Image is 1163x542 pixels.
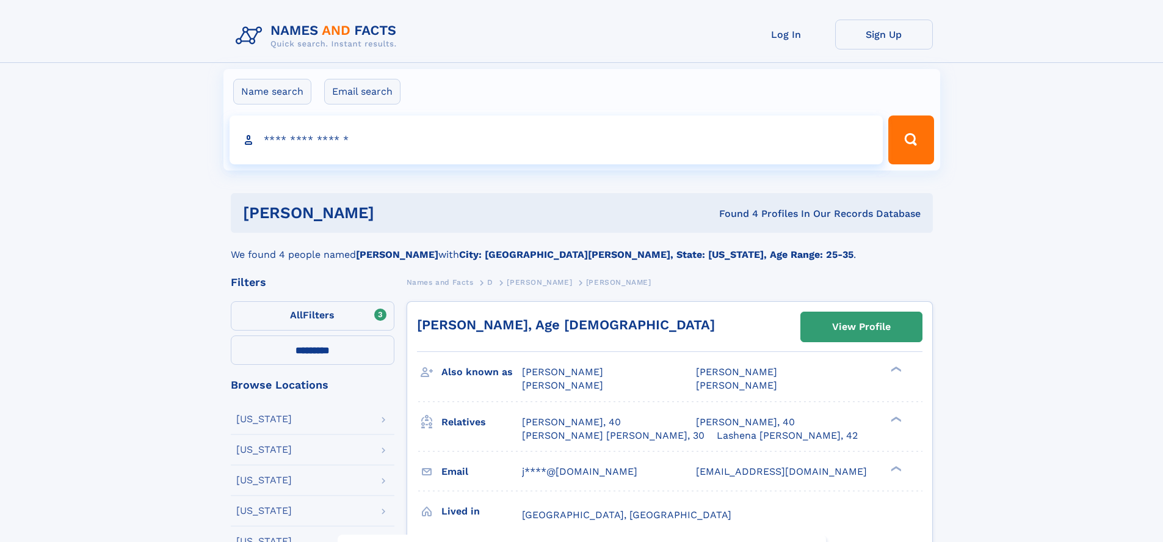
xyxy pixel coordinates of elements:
h3: Relatives [441,412,522,433]
div: Browse Locations [231,379,394,390]
a: [PERSON_NAME], 40 [522,416,621,429]
a: D [487,274,493,290]
span: [PERSON_NAME] [696,379,777,391]
div: [US_STATE] [236,475,292,485]
label: Name search [233,79,311,104]
a: Names and Facts [407,274,474,290]
div: Filters [231,277,394,288]
a: Sign Up [835,20,933,49]
span: [GEOGRAPHIC_DATA], [GEOGRAPHIC_DATA] [522,509,731,521]
h3: Also known as [441,362,522,383]
h3: Email [441,461,522,482]
span: [PERSON_NAME] [696,366,777,378]
label: Filters [231,301,394,331]
a: Lashena [PERSON_NAME], 42 [717,429,858,442]
span: [PERSON_NAME] [586,278,651,287]
div: [US_STATE] [236,414,292,424]
span: All [290,309,303,321]
input: search input [230,115,883,164]
a: [PERSON_NAME] [PERSON_NAME], 30 [522,429,705,442]
a: [PERSON_NAME], Age [DEMOGRAPHIC_DATA] [417,317,715,332]
div: [US_STATE] [236,506,292,516]
span: D [487,278,493,287]
a: [PERSON_NAME], 40 [696,416,795,429]
span: [EMAIL_ADDRESS][DOMAIN_NAME] [696,466,867,477]
a: Log In [737,20,835,49]
div: ❯ [888,365,902,373]
h1: [PERSON_NAME] [243,205,547,221]
div: View Profile [832,313,891,341]
div: ❯ [888,415,902,423]
a: View Profile [801,312,922,342]
b: [PERSON_NAME] [356,249,438,260]
h3: Lived in [441,501,522,522]
span: [PERSON_NAME] [507,278,572,287]
b: City: [GEOGRAPHIC_DATA][PERSON_NAME], State: [US_STATE], Age Range: 25-35 [459,249,853,260]
div: We found 4 people named with . [231,233,933,262]
a: [PERSON_NAME] [507,274,572,290]
div: [US_STATE] [236,445,292,455]
img: Logo Names and Facts [231,20,407,53]
span: [PERSON_NAME] [522,366,603,378]
div: ❯ [888,464,902,472]
label: Email search [324,79,400,104]
span: [PERSON_NAME] [522,379,603,391]
div: Found 4 Profiles In Our Records Database [546,207,921,221]
button: Search Button [888,115,933,164]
